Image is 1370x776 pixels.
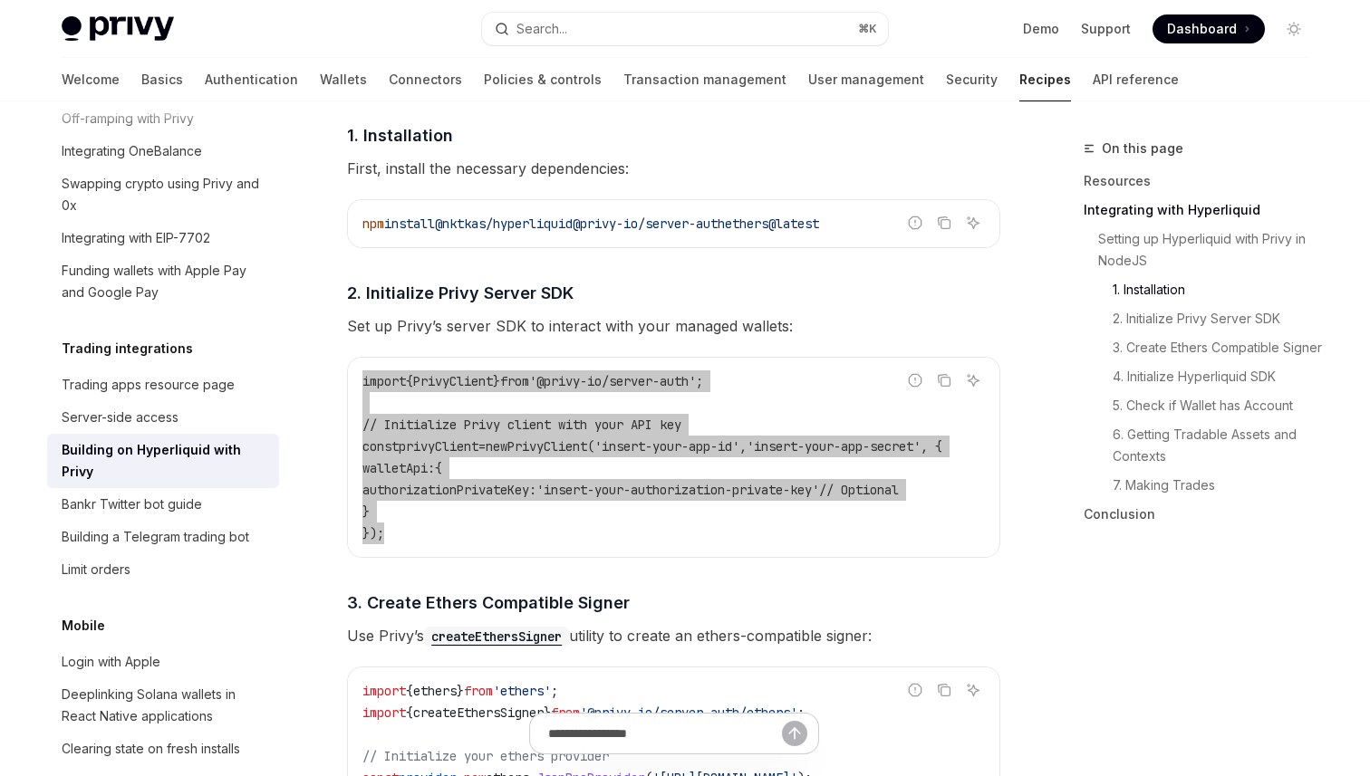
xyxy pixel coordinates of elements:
span: { [406,683,413,699]
a: Clearing state on fresh installs [47,733,279,765]
code: createEthersSigner [424,627,569,647]
div: Swapping crypto using Privy and 0x [62,173,268,216]
span: privyClient [399,438,478,455]
a: Bankr Twitter bot guide [47,488,279,521]
span: new [486,438,507,455]
a: Connectors [389,58,462,101]
span: // Optional [819,482,899,498]
button: Report incorrect code [903,369,927,392]
span: authorizationPrivateKey: [362,482,536,498]
a: User management [808,58,924,101]
div: Building a Telegram trading bot [62,526,249,548]
div: Login with Apple [62,651,160,673]
span: On this page [1102,138,1183,159]
span: Use Privy’s utility to create an ethers-compatible signer: [347,623,1000,648]
button: Ask AI [961,211,985,235]
a: Limit orders [47,553,279,586]
span: } [457,683,464,699]
div: Funding wallets with Apple Pay and Google Pay [62,260,268,303]
span: ; [696,373,703,389]
span: = [478,438,486,455]
span: Set up Privy’s server SDK to interact with your managed wallets: [347,313,1000,339]
span: npm [362,216,384,232]
div: Deeplinking Solana wallets in React Native applications [62,684,268,727]
span: import [362,373,406,389]
a: 1. Installation [1084,275,1323,304]
span: '@privy-io/server-auth' [529,373,696,389]
a: 7. Making Trades [1084,471,1323,500]
span: ethers [413,683,457,699]
a: Swapping crypto using Privy and 0x [47,168,279,222]
h5: Mobile [62,615,105,637]
a: Building on Hyperliquid with Privy [47,434,279,488]
a: Policies & controls [484,58,602,101]
span: 2. Initialize Privy Server SDK [347,281,574,305]
span: @nktkas/hyperliquid [435,216,573,232]
button: Copy the contents from the code block [932,678,956,702]
span: install [384,216,435,232]
span: PrivyClient [413,373,493,389]
button: Toggle dark mode [1279,14,1308,43]
a: Basics [141,58,183,101]
span: const [362,438,399,455]
span: , [739,438,747,455]
a: Integrating with EIP-7702 [47,222,279,254]
button: Report incorrect code [903,678,927,702]
span: First, install the necessary dependencies: [347,156,1000,181]
button: Open search [482,13,888,45]
h5: Trading integrations [62,338,193,359]
span: // Initialize Privy client with your API key [362,417,681,433]
button: Copy the contents from the code block [932,369,956,392]
span: 'insert-your-app-secret' [747,438,921,455]
a: Server-side access [47,401,279,434]
span: 'insert-your-authorization-private-key' [536,482,819,498]
span: from [551,704,580,721]
span: } [362,503,370,520]
span: { [406,373,413,389]
a: Trading apps resource page [47,369,279,401]
a: Demo [1023,20,1059,38]
span: 3. Create Ethers Compatible Signer [347,590,630,615]
a: 6. Getting Tradable Assets and Contexts [1084,420,1323,471]
span: import [362,683,406,699]
a: Authentication [205,58,298,101]
a: Security [946,58,998,101]
div: Trading apps resource page [62,374,235,396]
a: Support [1081,20,1131,38]
a: Integrating OneBalance [47,135,279,168]
button: Send message [782,721,807,746]
a: Transaction management [623,58,786,101]
a: Resources [1084,167,1323,196]
span: walletApi: [362,460,435,476]
a: Welcome [62,58,120,101]
a: 3. Create Ethers Compatible Signer [1084,333,1323,362]
input: Ask a question... [548,714,782,753]
div: Server-side access [62,407,178,428]
a: createEthersSigner [424,627,569,645]
span: } [544,704,551,721]
a: Conclusion [1084,500,1323,529]
div: Bankr Twitter bot guide [62,493,202,515]
button: Ask AI [961,369,985,392]
div: Integrating OneBalance [62,140,202,162]
a: 5. Check if Wallet has Account [1084,391,1323,420]
a: Deeplinking Solana wallets in React Native applications [47,678,279,733]
a: Wallets [320,58,367,101]
a: API reference [1093,58,1179,101]
span: ; [551,683,558,699]
a: 4. Initialize Hyperliquid SDK [1084,362,1323,391]
span: ethers@latest [725,216,819,232]
div: Integrating with EIP-7702 [62,227,210,249]
a: Dashboard [1153,14,1265,43]
span: @privy-io/server-auth [573,216,725,232]
a: Login with Apple [47,646,279,678]
span: PrivyClient [507,438,587,455]
span: 1. Installation [347,123,453,148]
a: Integrating with Hyperliquid [1084,196,1323,225]
a: Funding wallets with Apple Pay and Google Pay [47,254,279,309]
div: Building on Hyperliquid with Privy [62,439,268,483]
span: 'insert-your-app-id' [594,438,739,455]
button: Ask AI [961,678,985,702]
span: Dashboard [1167,20,1237,38]
a: 2. Initialize Privy Server SDK [1084,304,1323,333]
